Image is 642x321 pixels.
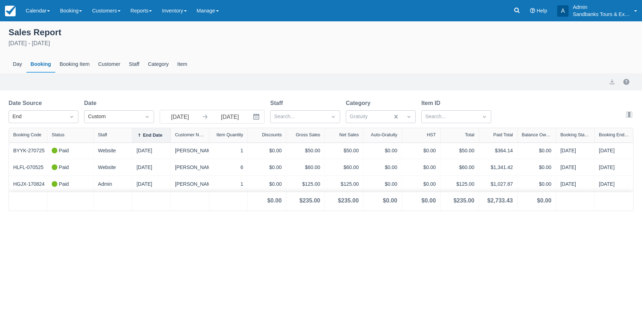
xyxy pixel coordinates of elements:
div: End Date [143,133,163,138]
div: $0.00 [406,147,436,154]
div: $0.00 [368,180,397,188]
div: $0.00 [368,147,397,154]
div: $50.00 [329,147,359,154]
div: Booking [26,56,56,73]
div: $364.14 [483,147,513,154]
div: $235.00 [338,196,359,205]
div: HST [427,132,436,137]
a: [PERSON_NAME] [175,147,216,154]
a: [PERSON_NAME] [175,180,216,188]
label: Date Source [9,99,45,107]
img: checkfront-main-nav-mini-logo.png [5,6,16,16]
div: Paid [52,147,69,154]
div: $125.00 [445,180,474,188]
a: HLFL-070525 [13,164,43,171]
div: Custom [88,113,137,121]
span: Dropdown icon [481,113,488,120]
div: $60.00 [291,163,320,171]
div: Balance Owing [522,132,551,137]
div: Gross Sales [296,132,320,137]
div: $235.00 [453,196,474,205]
label: Staff [270,99,286,107]
div: Booking End Date [599,132,629,137]
div: [DATE] [560,147,590,154]
div: $1,027.87 [483,180,513,188]
div: $0.00 [252,163,282,171]
a: BYYK-270725 [13,147,45,154]
div: $235.00 [299,196,320,205]
div: Paid Total [493,132,513,137]
div: Paid [52,163,69,171]
div: Auto-Gratuity [371,132,397,137]
div: Category [144,56,173,73]
div: [DATE] [599,180,629,188]
span: Help [536,8,547,14]
div: Booking Start Date [560,132,590,137]
div: Staff [98,132,107,137]
span: Dropdown icon [330,113,337,120]
div: [DATE] [137,163,166,171]
div: $0.00 [252,180,282,188]
span: Dropdown icon [144,113,151,120]
div: $0.00 [368,163,397,171]
div: $125.00 [329,180,359,188]
div: $50.00 [445,147,474,154]
div: Discounts [262,132,282,137]
span: Dropdown icon [405,113,412,120]
div: $0.00 [522,180,551,188]
a: HGJX-170824 [13,180,45,188]
div: [DATE] - [DATE] [9,39,633,48]
div: $60.00 [445,163,474,171]
div: Paid [52,180,69,188]
div: [DATE] [560,163,590,171]
div: Customer [94,56,124,73]
div: $0.00 [406,180,436,188]
div: $0.00 [406,163,436,171]
div: [DATE] [137,180,166,188]
div: $0.00 [421,196,436,205]
p: Admin [573,4,630,11]
div: $0.00 [522,163,551,171]
div: $50.00 [291,147,320,154]
input: Start Date [160,110,200,123]
div: Booking Item [55,56,94,73]
div: Staff [125,56,144,73]
div: [DATE] [599,163,629,171]
input: End Date [210,110,250,123]
div: $125.00 [291,180,320,188]
div: $0.00 [537,196,551,205]
div: Website [98,163,128,171]
div: $2,733.43 [487,196,513,205]
span: Dropdown icon [68,113,75,120]
div: [DATE] [560,180,590,188]
div: $1,341.42 [483,163,513,171]
div: Item [173,56,191,73]
div: Admin [98,180,128,188]
div: [DATE] [599,147,629,154]
div: $0.00 [383,196,397,205]
button: Interact with the calendar and add the check-in date for your trip. [250,110,264,123]
label: Date [84,99,99,107]
div: Total [465,132,474,137]
div: Customer Name [175,132,205,137]
label: Item ID [421,99,443,107]
div: 6 [214,163,243,171]
a: [PERSON_NAME] [175,164,216,171]
div: Net Sales [339,132,359,137]
button: export [608,78,616,86]
div: Booking Code [13,132,41,137]
div: Sales Report [9,26,633,38]
i: Help [530,8,535,13]
div: Item Quantity [216,132,243,137]
div: End [12,113,62,121]
label: Category [346,99,373,107]
div: $0.00 [522,147,551,154]
div: [DATE] [137,147,166,154]
div: Status [52,132,65,137]
p: Sandbanks Tours & Experiences [573,11,630,18]
div: Website [98,147,128,154]
div: Day [9,56,26,73]
div: $0.00 [252,147,282,154]
div: 1 [214,180,243,188]
div: A [557,5,569,17]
